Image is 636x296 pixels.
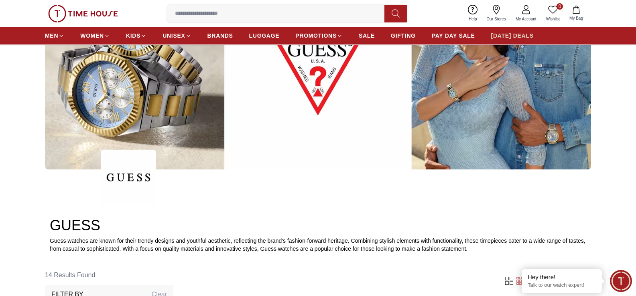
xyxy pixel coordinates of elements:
a: SALE [359,28,375,43]
button: My Bag [565,4,588,23]
a: [DATE] DEALS [491,28,534,43]
h6: 14 Results Found [45,266,173,285]
a: MEN [45,28,64,43]
span: MEN [45,32,58,40]
span: GIFTING [391,32,416,40]
span: SALE [359,32,375,40]
span: Help [465,16,480,22]
a: KIDS [126,28,146,43]
a: PAY DAY SALE [432,28,475,43]
span: UNISEX [163,32,185,40]
div: Chat Widget [610,270,632,292]
span: My Account [512,16,540,22]
a: WOMEN [80,28,110,43]
span: My Bag [566,15,586,21]
a: Our Stores [482,3,511,24]
span: WOMEN [80,32,104,40]
span: PROMOTIONS [295,32,337,40]
span: KIDS [126,32,140,40]
span: PAY DAY SALE [432,32,475,40]
a: Help [464,3,482,24]
span: Wishlist [543,16,563,22]
a: UNISEX [163,28,191,43]
a: LUGGAGE [249,28,280,43]
span: 0 [557,3,563,10]
a: PROMOTIONS [295,28,343,43]
p: Talk to our watch expert! [528,282,596,289]
img: ... [101,149,156,205]
a: 0Wishlist [541,3,565,24]
a: BRANDS [207,28,233,43]
p: Guess watches are known for their trendy designs and youthful aesthetic, reflecting the brand's f... [50,237,586,253]
span: BRANDS [207,32,233,40]
div: Hey there! [528,273,596,281]
h2: GUESS [50,217,586,234]
span: LUGGAGE [249,32,280,40]
span: Our Stores [484,16,509,22]
span: [DATE] DEALS [491,32,534,40]
img: ... [48,5,118,22]
a: GIFTING [391,28,416,43]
